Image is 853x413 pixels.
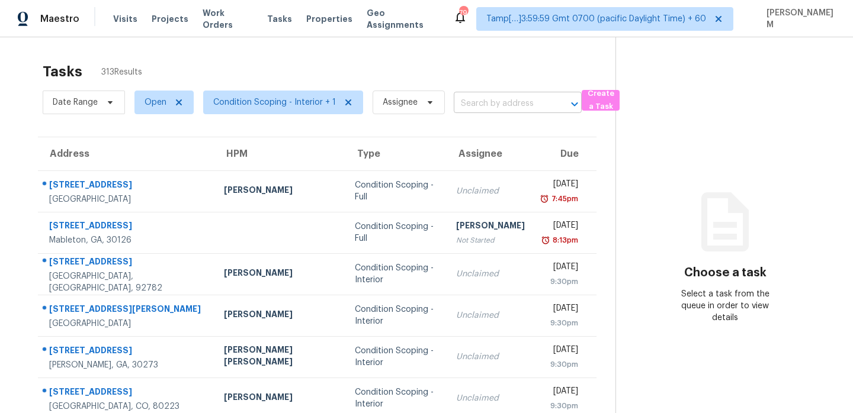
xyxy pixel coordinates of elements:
[762,7,835,31] span: [PERSON_NAME] M
[550,234,578,246] div: 8:13pm
[549,193,578,205] div: 7:45pm
[447,137,534,170] th: Assignee
[544,385,579,400] div: [DATE]
[456,234,525,246] div: Not Started
[213,96,336,108] span: Condition Scoping - Interior + 1
[214,137,345,170] th: HPM
[367,7,439,31] span: Geo Assignments
[671,288,780,324] div: Select a task from the queue in order to view details
[224,308,336,323] div: [PERSON_NAME]
[544,359,579,370] div: 9:30pm
[49,270,205,294] div: [GEOGRAPHIC_DATA], [GEOGRAPHIC_DATA], 92782
[582,90,620,111] button: Create a Task
[456,309,525,321] div: Unclaimed
[355,304,437,327] div: Condition Scoping - Interior
[544,178,579,193] div: [DATE]
[684,267,767,279] h3: Choose a task
[224,184,336,199] div: [PERSON_NAME]
[456,392,525,404] div: Unclaimed
[355,221,437,244] div: Condition Scoping - Full
[454,95,549,113] input: Search by address
[224,267,336,282] div: [PERSON_NAME]
[544,220,579,234] div: [DATE]
[49,179,205,193] div: [STREET_ADDRESS]
[534,137,597,170] th: Due
[49,193,205,205] div: [GEOGRAPHIC_DATA]
[544,261,579,276] div: [DATE]
[267,15,292,23] span: Tasks
[53,96,98,108] span: Date Range
[588,87,614,114] span: Create a Task
[49,234,205,246] div: Mableton, GA, 30126
[306,13,352,25] span: Properties
[355,386,437,410] div: Condition Scoping - Interior
[456,351,525,363] div: Unclaimed
[49,318,205,330] div: [GEOGRAPHIC_DATA]
[49,220,205,234] div: [STREET_ADDRESS]
[224,391,336,406] div: [PERSON_NAME]
[345,137,447,170] th: Type
[43,66,82,78] h2: Tasks
[544,400,579,412] div: 9:30pm
[544,344,579,359] div: [DATE]
[486,13,706,25] span: Tamp[…]3:59:59 Gmt 0700 (pacific Daylight Time) + 60
[101,66,142,78] span: 313 Results
[541,234,550,246] img: Overdue Alarm Icon
[224,344,336,370] div: [PERSON_NAME] [PERSON_NAME]
[49,303,205,318] div: [STREET_ADDRESS][PERSON_NAME]
[145,96,166,108] span: Open
[49,386,205,401] div: [STREET_ADDRESS]
[49,359,205,371] div: [PERSON_NAME], GA, 30273
[49,344,205,359] div: [STREET_ADDRESS]
[544,317,579,329] div: 9:30pm
[456,185,525,197] div: Unclaimed
[38,137,214,170] th: Address
[566,96,583,112] button: Open
[40,13,79,25] span: Maestro
[49,256,205,270] div: [STREET_ADDRESS]
[456,220,525,234] div: [PERSON_NAME]
[544,276,579,288] div: 9:30pm
[383,96,418,108] span: Assignee
[540,193,549,205] img: Overdue Alarm Icon
[355,179,437,203] div: Condition Scoping - Full
[355,345,437,369] div: Condition Scoping - Interior
[456,268,525,280] div: Unclaimed
[152,13,188,25] span: Projects
[113,13,137,25] span: Visits
[459,7,467,19] div: 794
[544,302,579,317] div: [DATE]
[355,262,437,286] div: Condition Scoping - Interior
[203,7,253,31] span: Work Orders
[49,401,205,412] div: [GEOGRAPHIC_DATA], CO, 80223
